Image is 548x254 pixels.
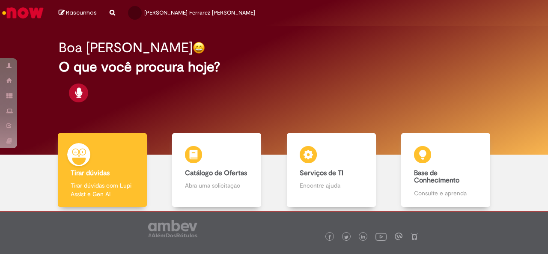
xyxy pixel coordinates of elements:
span: Rascunhos [66,9,97,17]
img: happy-face.png [193,42,205,54]
img: logo_footer_linkedin.png [361,235,365,240]
a: Base de Conhecimento Consulte e aprenda [389,133,503,207]
b: Tirar dúvidas [71,169,110,177]
p: Abra uma solicitação [185,181,248,190]
a: Tirar dúvidas Tirar dúvidas com Lupi Assist e Gen Ai [45,133,160,207]
img: logo_footer_workplace.png [395,233,402,240]
a: Rascunhos [59,9,97,17]
img: logo_footer_twitter.png [344,235,348,239]
h2: Boa [PERSON_NAME] [59,40,193,55]
img: logo_footer_naosei.png [411,233,418,240]
a: Serviços de TI Encontre ajuda [274,133,389,207]
img: logo_footer_facebook.png [328,235,332,239]
b: Catálogo de Ofertas [185,169,247,177]
p: Encontre ajuda [300,181,363,190]
p: Tirar dúvidas com Lupi Assist e Gen Ai [71,181,134,198]
img: logo_footer_youtube.png [375,231,387,242]
img: ServiceNow [1,4,45,21]
p: Consulte e aprenda [414,189,477,197]
img: logo_footer_ambev_rotulo_gray.png [148,220,197,237]
b: Base de Conhecimento [414,169,459,185]
h2: O que você procura hoje? [59,60,489,75]
span: [PERSON_NAME] Ferrarez [PERSON_NAME] [144,9,255,16]
b: Serviços de TI [300,169,343,177]
a: Catálogo de Ofertas Abra uma solicitação [160,133,274,207]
